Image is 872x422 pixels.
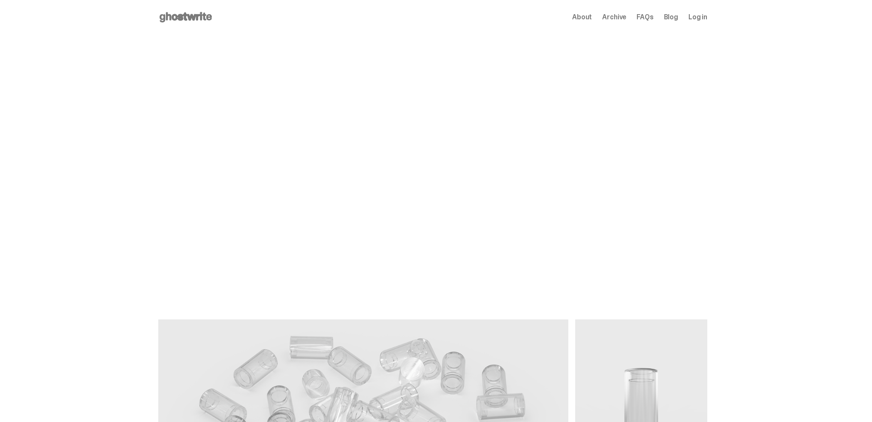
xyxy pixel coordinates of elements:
[572,14,592,21] a: About
[602,14,626,21] a: Archive
[688,14,707,21] a: Log in
[637,14,653,21] a: FAQs
[664,14,678,21] a: Blog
